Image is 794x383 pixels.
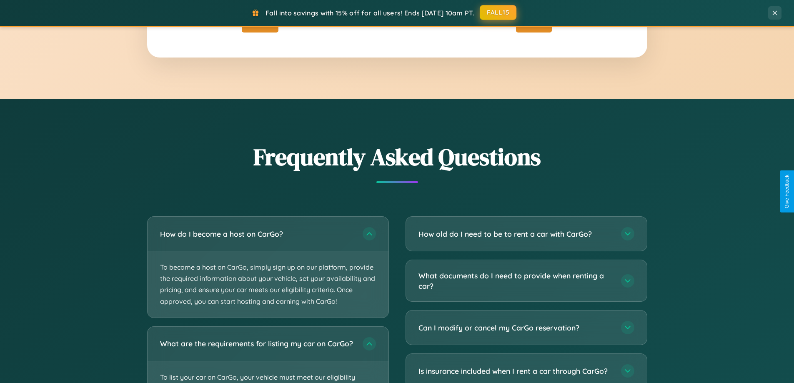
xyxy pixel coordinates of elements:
[418,270,613,291] h3: What documents do I need to provide when renting a car?
[784,175,790,208] div: Give Feedback
[266,9,474,17] span: Fall into savings with 15% off for all users! Ends [DATE] 10am PT.
[418,323,613,333] h3: Can I modify or cancel my CarGo reservation?
[418,366,613,376] h3: Is insurance included when I rent a car through CarGo?
[160,338,354,349] h3: What are the requirements for listing my car on CarGo?
[418,229,613,239] h3: How old do I need to be to rent a car with CarGo?
[480,5,516,20] button: FALL15
[160,229,354,239] h3: How do I become a host on CarGo?
[148,251,388,318] p: To become a host on CarGo, simply sign up on our platform, provide the required information about...
[147,141,647,173] h2: Frequently Asked Questions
